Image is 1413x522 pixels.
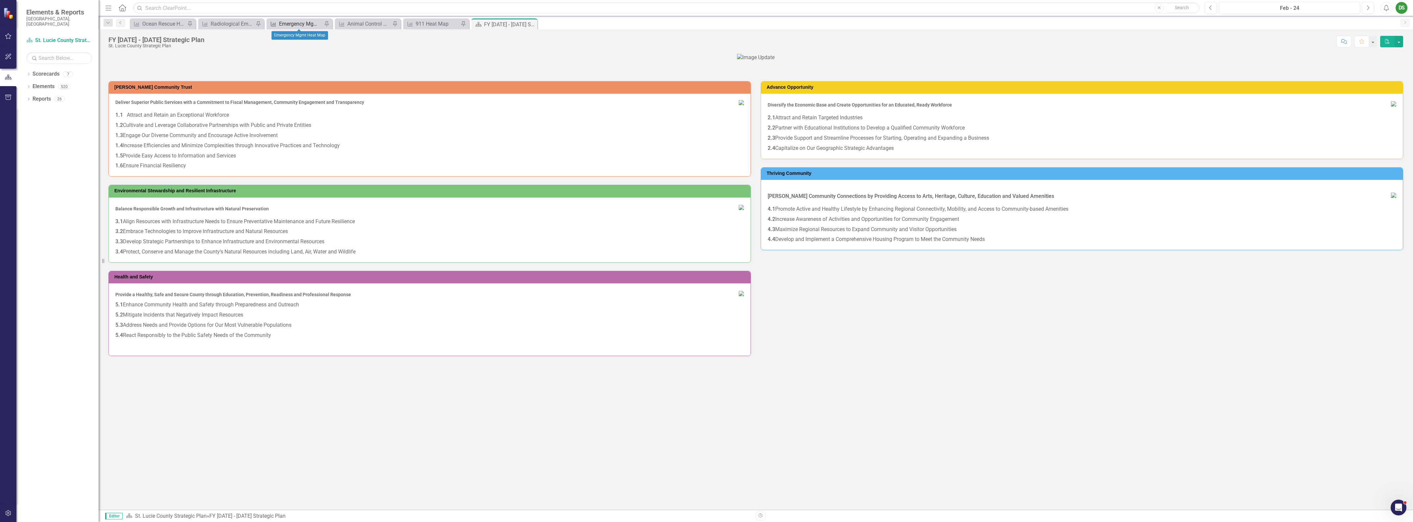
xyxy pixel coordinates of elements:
p: Develop and Implement a Comprehensive Housing Program to Meet the Community Needs [768,234,1396,243]
div: St. Lucie County Strategic Plan [108,43,204,48]
div: Ocean Rescue Heat Map [142,20,186,28]
strong: 5.3 [115,322,123,328]
small: [GEOGRAPHIC_DATA], [GEOGRAPHIC_DATA] [26,16,92,27]
span: Deliver Superior Public Services with a Commitment to Fiscal Management, Community Engagement and... [115,100,364,105]
strong: 1.4 [115,142,123,149]
strong: 2.1 [768,114,775,121]
div: FY [DATE] - [DATE] Strategic Plan [108,36,204,43]
div: » [126,512,751,520]
p: Address Needs and Provide Options for Our Most Vulnerable Populations [115,320,744,330]
strong: 3.4 [115,249,123,255]
p: Ensure Financial Resiliency [115,161,744,170]
p: Provide Easy Access to Information and Services [115,151,744,161]
span: Search [1175,5,1189,10]
p: Cultivate and Leverage Collaborative Partnerships with Public and Private Entities [115,120,744,130]
a: Reports [33,95,51,103]
span: Provide a Healthy, Safe and Secure County through Education, Prevention, Readiness and Profession... [115,292,351,297]
p: Protect, Conserve and Manage the County’s Natural Resources including Land, Air, Water and Wildlife [115,247,744,256]
a: 911 Heat Map [405,20,459,28]
a: Ocean Rescue Heat Map [131,20,186,28]
div: FY [DATE] - [DATE] Strategic Plan [484,20,536,29]
strong: 3.3 [115,238,123,245]
img: 8.Health.Safety%20small.png [739,291,744,296]
strong: 3.1 [115,218,123,225]
div: 911 Heat Map [416,20,459,28]
p: Enhance Community Health and Safety through Preparedness and Outreach [115,300,744,310]
strong: 3.2 [115,228,123,234]
h3: Health and Safety [114,274,747,279]
p: Develop Strategic Partnerships to Enhance Infrastructure and Environmental Resources [115,237,744,247]
strong: 2.4 [768,145,775,151]
p: Increase Awareness of Activities and Opportunities for Community Engagement [768,214,1396,225]
strong: 1.6 [115,162,123,169]
strong: 2.2 [768,125,775,131]
h3: Thriving Community [767,171,1400,176]
img: 7.Thrive.Comm%20small.png [1391,193,1396,198]
p: Capitalize on Our Geographic Strategic Advantages [768,143,1396,152]
strong: 5.1 [115,301,123,308]
strong: 4.2 [768,216,775,222]
img: 4.%20Foster.Comm.Trust%20small.png [739,100,744,105]
div: 26 [54,96,65,102]
a: Scorecards [33,70,59,78]
strong: 5.2 [115,312,123,318]
img: ClearPoint Strategy [3,8,15,19]
div: Feb - 24 [1221,4,1358,12]
strong: 1.2 [115,122,123,128]
a: St. Lucie County Strategic Plan [135,513,207,519]
strong: 4.3 [768,226,775,232]
a: St. Lucie County Strategic Plan [26,37,92,44]
p: Embrace Technologies to Improve Infrastructure and Natural Resources [115,226,744,237]
p: Engage Our Diverse Community and Encourage Active Involvement [115,130,744,141]
p: Maximize Regional Resources to Expand Community and Visitor Opportunities [768,225,1396,235]
p: Mitigate Incidents that Negatively Impact Resources [115,310,744,320]
button: Search [1165,3,1198,12]
h3: [PERSON_NAME] Community Trust [114,85,747,90]
div: 7 [63,71,73,77]
span: Balance Responsible Growth and Infrastructure with Natural Preservation [115,206,269,211]
h3: Advance Opportunity [767,85,1400,90]
div: Emergency Mgmt Heat Map [279,20,322,28]
strong: 4.4 [768,236,775,242]
strong: 2.3 [768,135,775,141]
strong: 1.1 [115,112,123,118]
p: Promote Active and Healthy Lifestyle by Enhancing Regional Connectivity, Mobility, and Access to ... [768,204,1396,214]
p: Align Resources with Infrastructure Needs to Ensure Preventative Maintenance and Future Resilience [115,217,744,227]
strong: 5.4 [115,332,123,338]
div: Animal Control Heat Map [347,20,391,28]
div: 520 [58,84,71,89]
strong: 1.3 [115,132,123,138]
div: FY [DATE] - [DATE] Strategic Plan [209,513,286,519]
p: Attract and Retain Targeted Industries [768,113,1396,123]
h3: Environmental Stewardship and Resilient Infrastructure [114,188,747,193]
p: Partner with Educational Institutions to Develop a Qualified Community Workforce [768,123,1396,133]
iframe: Intercom live chat [1391,500,1406,515]
img: 6.Env.Steward%20small.png [739,205,744,210]
div: Radiological Emergency Preparedness Heat Map [211,20,254,28]
p: Provide Support and Streamline Processes for Starting, Operating and Expanding a Business [768,133,1396,143]
a: Animal Control Heat Map [336,20,391,28]
span: Attract and Retain an Exceptional Workforce [127,112,229,118]
span: Editor [105,513,123,519]
a: Radiological Emergency Preparedness Heat Map [200,20,254,28]
span: Diversify the Economic Base and Create Opportunities for an Educated, Ready Workforce [768,102,952,107]
a: Emergency Mgmt Heat Map [268,20,322,28]
button: Feb - 24 [1219,2,1360,14]
input: Search Below... [26,52,92,64]
p: Increase Efficiencies and Minimize Complexities through Innovative Practices and Technology [115,141,744,151]
p: React Responsibly to the Public Safety Needs of the Community [115,330,744,341]
strong: 1.5 [115,153,123,159]
a: Elements [33,83,55,90]
img: 5.Adv.Opportunity%20small%20v2.png [1391,101,1396,107]
img: Image Update [737,54,775,61]
div: Emergency Mgmt Heat Map [271,31,328,40]
strong: 4.1 [768,206,775,212]
strong: [PERSON_NAME] Community Connections by Providing Access to Arts, Heritage, Culture, Education and... [768,193,1054,199]
input: Search ClearPoint... [133,2,1200,14]
span: Elements & Reports [26,8,92,16]
button: DS [1396,2,1407,14]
